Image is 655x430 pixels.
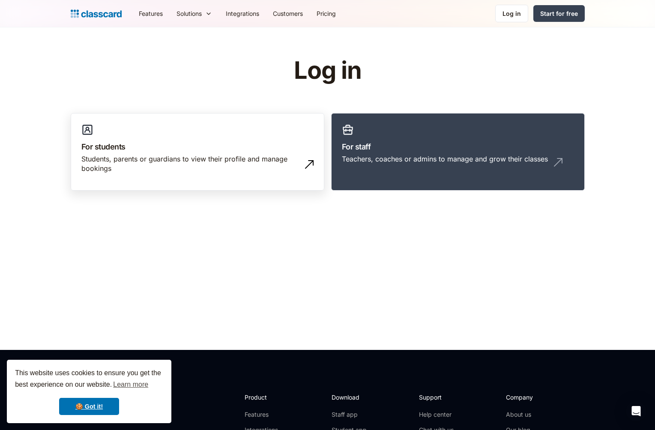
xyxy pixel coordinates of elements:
[502,9,521,18] div: Log in
[59,398,119,415] a: dismiss cookie message
[191,57,464,84] h1: Log in
[419,410,454,419] a: Help center
[245,410,290,419] a: Features
[266,4,310,23] a: Customers
[81,154,296,173] div: Students, parents or guardians to view their profile and manage bookings
[176,9,202,18] div: Solutions
[310,4,343,23] a: Pricing
[419,393,454,402] h2: Support
[112,378,150,391] a: learn more about cookies
[245,393,290,402] h2: Product
[495,5,528,22] a: Log in
[81,141,314,152] h3: For students
[332,393,367,402] h2: Download
[332,410,367,419] a: Staff app
[506,393,563,402] h2: Company
[71,8,122,20] a: Logo
[626,401,646,421] div: Open Intercom Messenger
[7,360,171,423] div: cookieconsent
[15,368,163,391] span: This website uses cookies to ensure you get the best experience on our website.
[71,113,324,191] a: For studentsStudents, parents or guardians to view their profile and manage bookings
[342,154,548,164] div: Teachers, coaches or admins to manage and grow their classes
[506,410,563,419] a: About us
[533,5,585,22] a: Start for free
[170,4,219,23] div: Solutions
[342,141,574,152] h3: For staff
[331,113,585,191] a: For staffTeachers, coaches or admins to manage and grow their classes
[132,4,170,23] a: Features
[540,9,578,18] div: Start for free
[219,4,266,23] a: Integrations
